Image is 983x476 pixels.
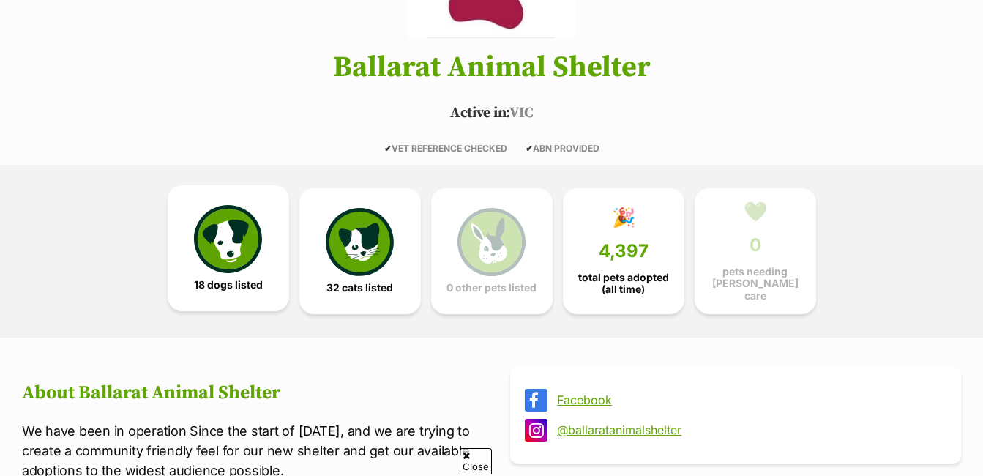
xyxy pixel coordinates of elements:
[750,235,761,256] span: 0
[707,266,804,301] span: pets needing [PERSON_NAME] care
[326,208,393,275] img: cat-icon-068c71abf8fe30c970a85cd354bc8e23425d12f6e8612795f06af48be43a487a.svg
[695,188,816,314] a: 💚 0 pets needing [PERSON_NAME] care
[612,207,635,228] div: 🎉
[526,143,533,154] icon: ✔
[575,272,672,295] span: total pets adopted (all time)
[431,188,553,314] a: 0 other pets listed
[557,393,941,406] a: Facebook
[299,188,421,314] a: 32 cats listed
[526,143,599,154] span: ABN PROVIDED
[457,208,525,275] img: bunny-icon-b786713a4a21a2fe6d13e954f4cb29d131f1b31f8a74b52ca2c6d2999bc34bbe.svg
[194,205,261,272] img: petrescue-icon-eee76f85a60ef55c4a1927667547b313a7c0e82042636edf73dce9c88f694885.svg
[384,143,392,154] icon: ✔
[557,423,941,436] a: @ballaratanimalshelter
[168,185,289,311] a: 18 dogs listed
[599,241,649,261] span: 4,397
[460,448,492,474] span: Close
[450,104,509,122] span: Active in:
[744,201,767,223] div: 💚
[563,188,684,314] a: 🎉 4,397 total pets adopted (all time)
[446,282,537,294] span: 0 other pets listed
[384,143,507,154] span: VET REFERENCE CHECKED
[194,279,263,291] span: 18 dogs listed
[22,382,473,404] h2: About Ballarat Animal Shelter
[326,282,393,294] span: 32 cats listed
